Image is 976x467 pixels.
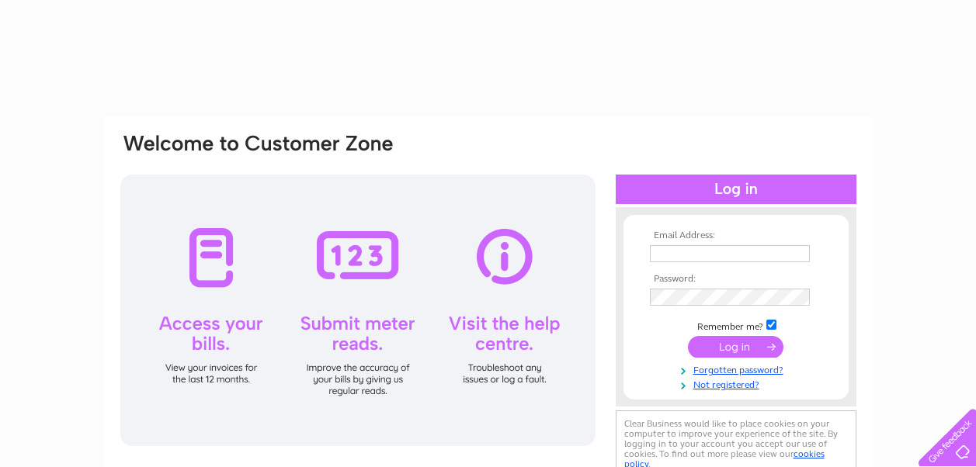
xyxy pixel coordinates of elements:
[688,336,783,358] input: Submit
[646,230,826,241] th: Email Address:
[650,376,826,391] a: Not registered?
[650,361,826,376] a: Forgotten password?
[646,317,826,333] td: Remember me?
[646,274,826,285] th: Password:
